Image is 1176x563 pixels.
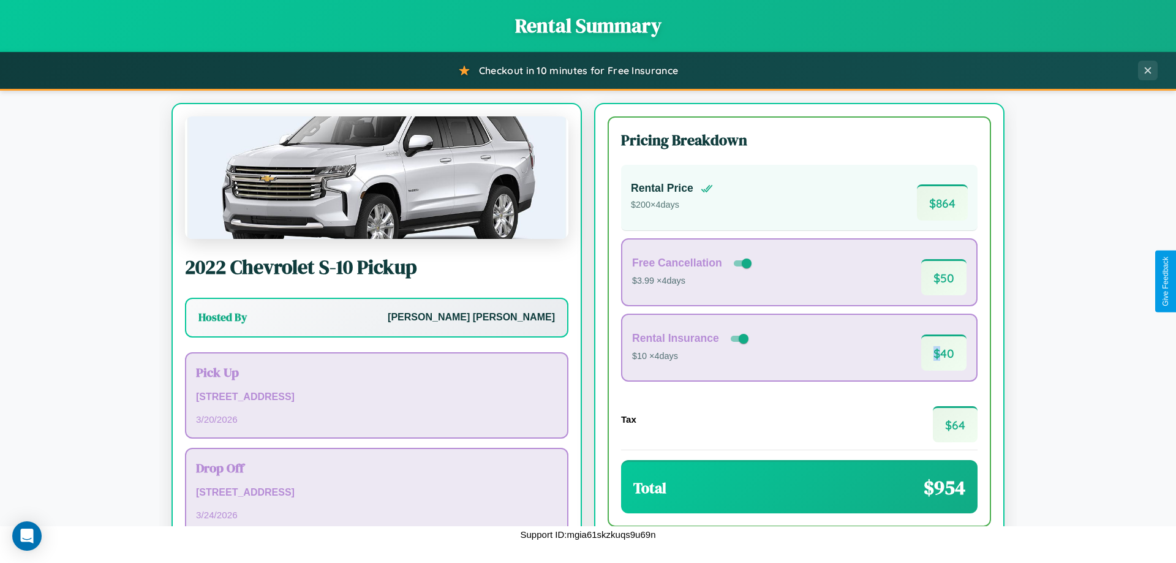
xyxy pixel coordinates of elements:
div: Give Feedback [1161,257,1170,306]
h3: Drop Off [196,459,557,477]
span: $ 864 [917,184,968,221]
p: 3 / 20 / 2026 [196,411,557,428]
div: Open Intercom Messenger [12,521,42,551]
h4: Free Cancellation [632,257,722,270]
h3: Pick Up [196,363,557,381]
span: $ 954 [924,474,965,501]
span: Checkout in 10 minutes for Free Insurance [479,64,678,77]
h4: Rental Price [631,182,693,195]
span: $ 64 [933,406,978,442]
h4: Tax [621,414,636,425]
p: [PERSON_NAME] [PERSON_NAME] [388,309,555,327]
p: Support ID: mgia61skzkuqs9u69n [521,526,656,543]
h2: 2022 Chevrolet S-10 Pickup [185,254,568,281]
p: $3.99 × 4 days [632,273,754,289]
h4: Rental Insurance [632,332,719,345]
p: 3 / 24 / 2026 [196,507,557,523]
img: Chevrolet S-10 Pickup [185,116,568,239]
p: $10 × 4 days [632,349,751,365]
h3: Pricing Breakdown [621,130,978,150]
h3: Hosted By [198,310,247,325]
p: [STREET_ADDRESS] [196,388,557,406]
h1: Rental Summary [12,12,1164,39]
h3: Total [633,478,666,498]
span: $ 40 [921,334,967,371]
p: [STREET_ADDRESS] [196,484,557,502]
span: $ 50 [921,259,967,295]
p: $ 200 × 4 days [631,197,713,213]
